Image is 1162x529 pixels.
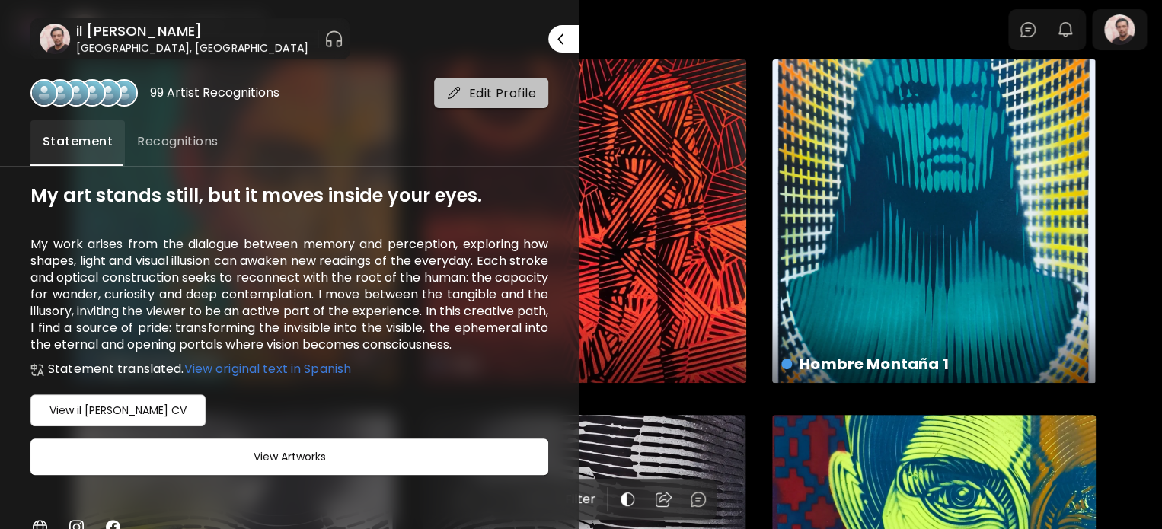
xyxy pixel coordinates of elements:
[76,40,308,56] h6: [GEOGRAPHIC_DATA], [GEOGRAPHIC_DATA]
[434,78,549,108] button: mailEdit Profile
[43,132,113,151] span: Statement
[324,27,343,51] button: pauseOutline IconGradient Icon
[150,84,279,101] div: 99 Artist Recognitions
[49,401,187,419] h6: View il [PERSON_NAME] CV
[48,362,351,376] h6: Statement translated.
[184,360,351,378] span: View original text in Spanish
[446,85,537,101] span: Edit Profile
[30,236,548,353] h6: My work arises from the dialogue between memory and perception, exploring how shapes, light and v...
[137,132,219,151] span: Recognitions
[30,185,548,206] h6: My art stands still, but it moves inside your eyes.
[446,85,461,100] img: mail
[76,22,308,40] h6: il [PERSON_NAME]
[254,448,326,466] h6: View Artworks
[30,438,548,475] button: View Artworks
